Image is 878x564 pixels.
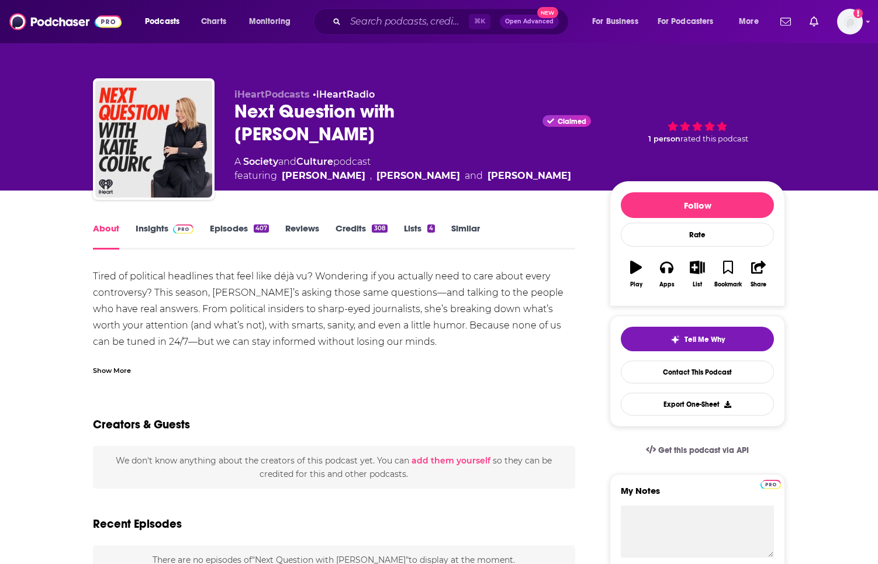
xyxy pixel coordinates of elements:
a: About [93,223,119,250]
div: Play [630,281,642,288]
svg: Add a profile image [853,9,863,18]
div: 1 personrated this podcast [610,89,785,162]
img: User Profile [837,9,863,34]
span: Open Advanced [505,19,554,25]
span: , [370,169,372,183]
span: More [739,13,759,30]
a: Get this podcast via API [637,436,758,465]
button: Show profile menu [837,9,863,34]
h2: Recent Episodes [93,517,182,531]
a: Show notifications dropdown [776,12,796,32]
button: Apps [651,253,682,295]
button: Export One-Sheet [621,393,774,416]
div: Bookmark [714,281,742,288]
a: Pro website [761,478,781,489]
span: and [278,156,296,167]
button: Share [744,253,774,295]
a: Culture [296,156,333,167]
div: Search podcasts, credits, & more... [324,8,580,35]
a: Lists4 [404,223,435,250]
img: Podchaser - Follow, Share and Rate Podcasts [9,11,122,33]
label: My Notes [621,485,774,506]
div: Rate [621,223,774,247]
a: InsightsPodchaser Pro [136,223,193,250]
div: List [693,281,702,288]
button: Follow [621,192,774,218]
span: 1 person [648,134,680,143]
a: Similar [451,223,480,250]
h2: Creators & Guests [93,417,190,432]
div: A podcast [234,155,571,183]
button: open menu [137,12,195,31]
span: featuring [234,169,571,183]
span: and [465,169,483,183]
button: add them yourself [412,456,490,465]
span: Claimed [558,119,586,124]
div: Apps [659,281,675,288]
a: [PERSON_NAME] [488,169,571,183]
button: Bookmark [713,253,743,295]
a: iHeartRadio [316,89,375,100]
span: Logged in as nilam.mukherjee [837,9,863,34]
div: 4 [427,224,435,233]
a: Episodes407 [210,223,269,250]
span: ⌘ K [469,14,490,29]
img: Podchaser Pro [173,224,193,234]
button: Play [621,253,651,295]
span: For Business [592,13,638,30]
span: iHeartPodcasts [234,89,310,100]
span: Monitoring [249,13,291,30]
button: open menu [584,12,653,31]
a: Society [243,156,278,167]
img: tell me why sparkle [670,335,680,344]
div: 407 [254,224,269,233]
div: Tired of political headlines that feel like déjà vu? Wondering if you actually need to care about... [93,268,575,383]
a: Charts [193,12,233,31]
button: List [682,253,713,295]
span: For Podcasters [658,13,714,30]
a: Contact This Podcast [621,361,774,383]
div: 308 [372,224,387,233]
span: Podcasts [145,13,179,30]
span: New [537,7,558,18]
a: [PERSON_NAME] [282,169,365,183]
a: [PERSON_NAME] [376,169,460,183]
button: open menu [241,12,306,31]
span: Get this podcast via API [658,445,749,455]
span: Tell Me Why [685,335,725,344]
a: Show notifications dropdown [805,12,823,32]
button: tell me why sparkleTell Me Why [621,327,774,351]
a: Reviews [285,223,319,250]
span: rated this podcast [680,134,748,143]
span: We don't know anything about the creators of this podcast yet . You can so they can be credited f... [116,455,552,479]
button: open menu [731,12,773,31]
img: Next Question with Katie Couric [95,81,212,198]
button: open menu [650,12,731,31]
input: Search podcasts, credits, & more... [345,12,469,31]
div: Share [751,281,766,288]
span: Charts [201,13,226,30]
span: • [313,89,375,100]
img: Podchaser Pro [761,480,781,489]
button: Open AdvancedNew [500,15,559,29]
a: Credits308 [336,223,387,250]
